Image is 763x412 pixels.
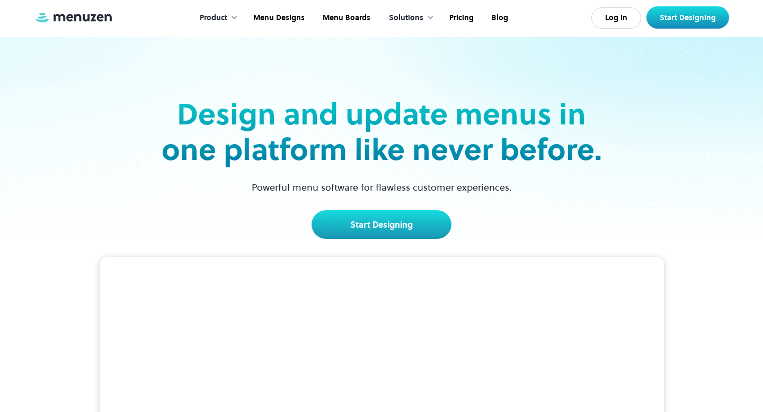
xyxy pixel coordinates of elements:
p: Powerful menu software for flawless customer experiences. [238,180,525,194]
a: Start Designing [312,210,451,239]
a: Pricing [439,2,482,34]
a: Start Designing [646,6,729,29]
a: Log In [591,7,641,29]
a: Menu Boards [313,2,378,34]
div: Solutions [378,2,439,34]
a: Blog [482,2,516,34]
div: Product [189,2,243,34]
div: Product [200,12,227,24]
a: Menu Designs [243,2,313,34]
div: Solutions [389,12,423,24]
h2: Design and update menus in one platform like never before. [158,96,605,167]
